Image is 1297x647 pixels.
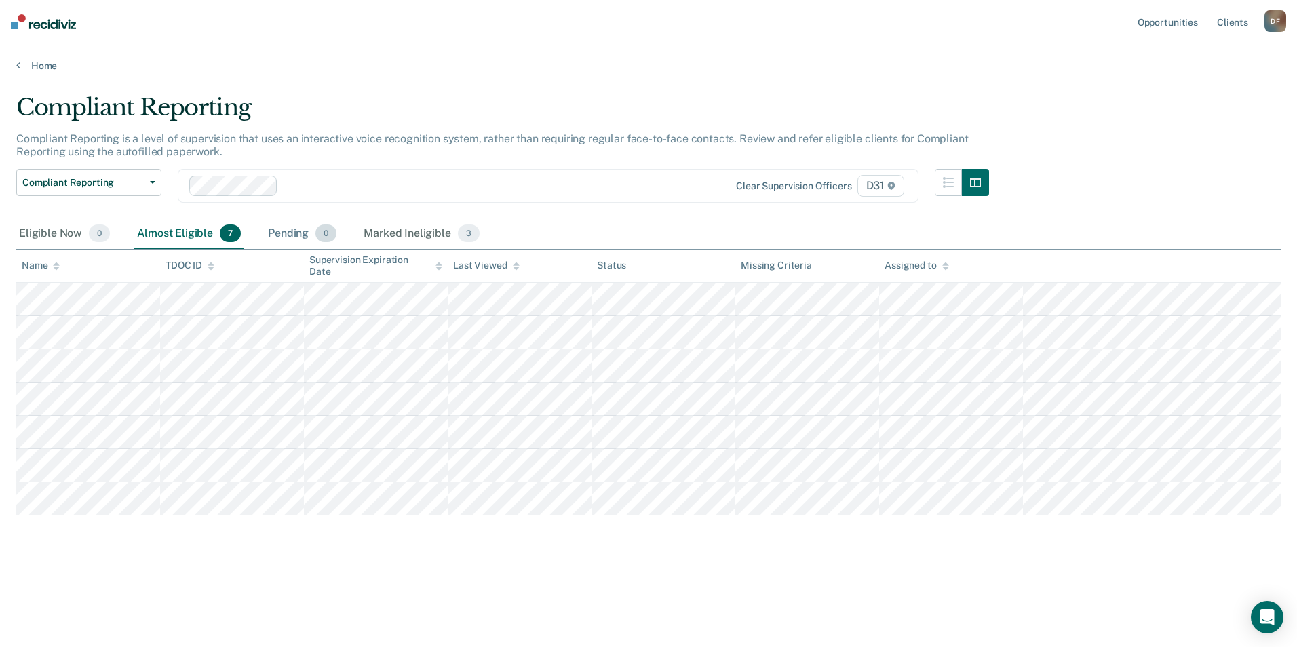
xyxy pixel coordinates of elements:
p: Compliant Reporting is a level of supervision that uses an interactive voice recognition system, ... [16,132,968,158]
div: D F [1264,10,1286,32]
span: D31 [857,175,904,197]
span: 7 [220,224,241,242]
div: Open Intercom Messenger [1251,601,1283,633]
div: Clear supervision officers [736,180,851,192]
div: Marked Ineligible3 [361,219,482,249]
div: Almost Eligible7 [134,219,244,249]
div: Missing Criteria [741,260,812,271]
div: Supervision Expiration Date [309,254,442,277]
div: Status [597,260,626,271]
a: Home [16,60,1281,72]
div: Name [22,260,60,271]
div: Pending0 [265,219,339,249]
div: Eligible Now0 [16,219,113,249]
img: Recidiviz [11,14,76,29]
button: DF [1264,10,1286,32]
div: TDOC ID [166,260,214,271]
div: Last Viewed [453,260,519,271]
button: Compliant Reporting [16,169,161,196]
span: Compliant Reporting [22,177,144,189]
div: Assigned to [885,260,948,271]
div: Compliant Reporting [16,94,989,132]
span: 3 [458,224,480,242]
span: 0 [315,224,336,242]
span: 0 [89,224,110,242]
